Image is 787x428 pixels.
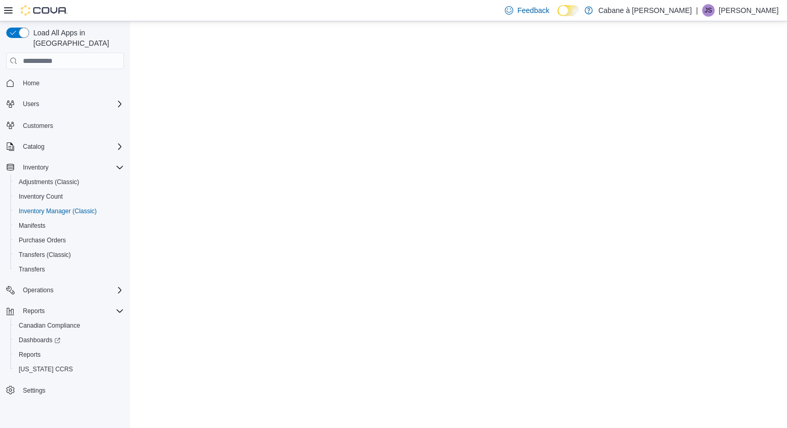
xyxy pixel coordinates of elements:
[19,77,44,89] a: Home
[6,71,124,425] nav: Complex example
[19,336,60,344] span: Dashboards
[19,207,97,215] span: Inventory Manager (Classic)
[19,192,63,201] span: Inventory Count
[15,176,83,188] a: Adjustments (Classic)
[19,321,80,330] span: Canadian Compliance
[19,119,124,132] span: Customers
[19,284,58,296] button: Operations
[2,383,128,398] button: Settings
[23,163,48,172] span: Inventory
[705,4,712,17] span: JS
[19,305,49,317] button: Reports
[2,139,128,154] button: Catalog
[15,234,124,247] span: Purchase Orders
[2,75,128,90] button: Home
[15,348,124,361] span: Reports
[23,100,39,108] span: Users
[19,222,45,230] span: Manifests
[19,284,124,296] span: Operations
[557,16,558,17] span: Dark Mode
[19,365,73,373] span: [US_STATE] CCRS
[10,218,128,233] button: Manifests
[15,219,49,232] a: Manifests
[15,319,124,332] span: Canadian Compliance
[19,120,57,132] a: Customers
[15,334,124,346] span: Dashboards
[10,233,128,248] button: Purchase Orders
[19,98,124,110] span: Users
[19,161,124,174] span: Inventory
[23,122,53,130] span: Customers
[15,190,124,203] span: Inventory Count
[19,265,45,274] span: Transfers
[19,236,66,244] span: Purchase Orders
[10,362,128,377] button: [US_STATE] CCRS
[15,363,124,375] span: Washington CCRS
[10,262,128,277] button: Transfers
[15,363,77,375] a: [US_STATE] CCRS
[19,140,48,153] button: Catalog
[19,305,124,317] span: Reports
[15,176,124,188] span: Adjustments (Classic)
[15,249,75,261] a: Transfers (Classic)
[23,79,40,87] span: Home
[15,334,65,346] a: Dashboards
[23,307,45,315] span: Reports
[2,283,128,297] button: Operations
[2,160,128,175] button: Inventory
[2,304,128,318] button: Reports
[557,5,579,16] input: Dark Mode
[10,189,128,204] button: Inventory Count
[19,384,49,397] a: Settings
[19,351,41,359] span: Reports
[15,348,45,361] a: Reports
[10,248,128,262] button: Transfers (Classic)
[23,386,45,395] span: Settings
[517,5,549,16] span: Feedback
[19,384,124,397] span: Settings
[702,4,715,17] div: Joe Scagnetti
[19,251,71,259] span: Transfers (Classic)
[15,263,124,276] span: Transfers
[19,76,124,89] span: Home
[19,98,43,110] button: Users
[19,140,124,153] span: Catalog
[2,118,128,133] button: Customers
[15,319,84,332] a: Canadian Compliance
[15,263,49,276] a: Transfers
[23,286,54,294] span: Operations
[15,219,124,232] span: Manifests
[15,190,67,203] a: Inventory Count
[2,97,128,111] button: Users
[29,28,124,48] span: Load All Apps in [GEOGRAPHIC_DATA]
[719,4,779,17] p: [PERSON_NAME]
[696,4,698,17] p: |
[10,347,128,362] button: Reports
[15,205,124,217] span: Inventory Manager (Classic)
[15,234,70,247] a: Purchase Orders
[15,249,124,261] span: Transfers (Classic)
[19,178,79,186] span: Adjustments (Classic)
[10,175,128,189] button: Adjustments (Classic)
[10,318,128,333] button: Canadian Compliance
[19,161,53,174] button: Inventory
[15,205,101,217] a: Inventory Manager (Classic)
[598,4,692,17] p: Cabane à [PERSON_NAME]
[23,142,44,151] span: Catalog
[21,5,68,16] img: Cova
[10,333,128,347] a: Dashboards
[10,204,128,218] button: Inventory Manager (Classic)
